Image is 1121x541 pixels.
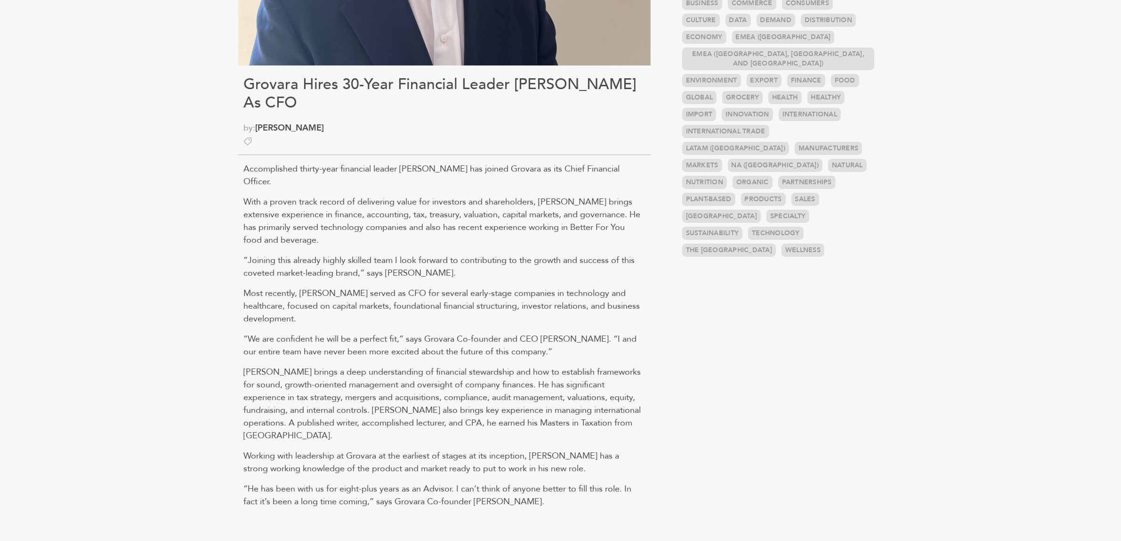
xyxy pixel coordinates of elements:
a: [PERSON_NAME] [256,122,324,134]
a: Partnerships [778,176,836,189]
span: With a proven track record of delivering value for investors and shareholders, [PERSON_NAME] brin... [244,196,641,246]
a: the [GEOGRAPHIC_DATA] [682,244,776,257]
a: Markets [682,159,722,172]
a: Products [741,193,786,206]
a: Environment [682,74,741,87]
a: Food [831,74,859,87]
h1: Grovara Hires 30-Year Financial Leader [PERSON_NAME] As CFO [244,75,645,112]
a: Healthy [807,91,845,104]
a: EMEA ([GEOGRAPHIC_DATA], [GEOGRAPHIC_DATA], and [GEOGRAPHIC_DATA]) [682,48,875,70]
span: by: [244,122,645,134]
a: International [779,108,841,121]
a: Culture [682,14,720,27]
a: Wellness [782,244,824,257]
a: Manufacturers [795,142,862,155]
a: EMEA ([GEOGRAPHIC_DATA] [732,31,835,44]
a: Organic [733,176,773,189]
span: Accomplished thirty-year financial leader [PERSON_NAME] has joined Grovara as its Chief Financial... [244,163,620,188]
a: Grocery [722,91,763,104]
a: Sales [791,193,819,206]
a: Finance [787,74,825,87]
a: Distribution [801,14,856,27]
a: Economy [682,31,726,44]
a: Export [747,74,782,87]
a: Global [682,91,717,104]
a: Demand [757,14,796,27]
span: Most recently, [PERSON_NAME] served as CFO for several early-stage companies in technology and he... [244,287,640,325]
a: Technology [748,227,804,240]
a: International Trade [682,125,769,138]
a: LATAM ([GEOGRAPHIC_DATA]) [682,142,789,155]
span: “Joining this already highly skilled team I look forward to contributing to the growth and succes... [244,254,635,279]
a: Nutrition [682,176,727,189]
span: Working with leadership at Grovara at the earliest of stages at its inception, [PERSON_NAME] has ... [244,450,620,475]
span: “He has been with us for eight-plus years as an Advisor. I can’t think of anyone better to fill t... [244,483,632,508]
a: Specialty [766,210,809,223]
a: Innovation [722,108,773,121]
a: Natural [828,159,867,172]
a: Health [768,91,802,104]
span: [PERSON_NAME] brings a deep understanding of financial stewardship and how to establish framework... [244,366,641,442]
a: Data [726,14,751,27]
a: [GEOGRAPHIC_DATA] [682,210,761,223]
a: Import [682,108,717,121]
a: NA ([GEOGRAPHIC_DATA]) [728,159,823,172]
a: Plant-based [682,193,735,206]
span: “We are confident he will be a perfect fit,” says Grovara Co-founder and CEO [PERSON_NAME]. “I an... [244,333,637,358]
a: Sustainability [682,227,743,240]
